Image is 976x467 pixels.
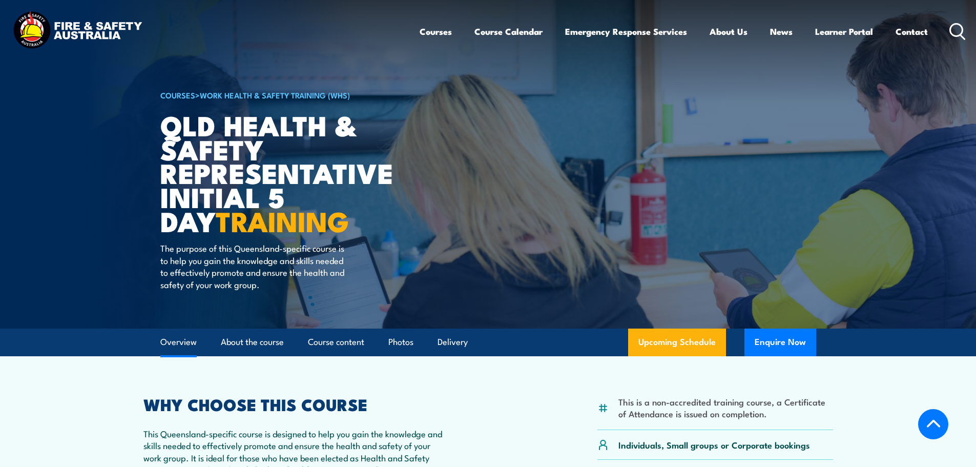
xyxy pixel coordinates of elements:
a: Course Calendar [474,18,543,45]
a: Contact [896,18,928,45]
p: The purpose of this Queensland-specific course is to help you gain the knowledge and skills neede... [160,242,347,290]
a: Work Health & Safety Training (WHS) [200,89,350,100]
a: Learner Portal [815,18,873,45]
h1: QLD Health & Safety Representative Initial 5 Day [160,113,413,233]
a: Photos [388,329,413,356]
a: Courses [420,18,452,45]
a: Upcoming Schedule [628,329,726,356]
a: COURSES [160,89,195,100]
li: This is a non-accredited training course, a Certificate of Attendance is issued on completion. [618,396,833,420]
a: News [770,18,793,45]
h6: > [160,89,413,101]
a: Emergency Response Services [565,18,687,45]
a: About the course [221,329,284,356]
strong: TRAINING [216,199,349,241]
button: Enquire Now [744,329,816,356]
a: Delivery [438,329,468,356]
a: About Us [710,18,747,45]
p: Individuals, Small groups or Corporate bookings [618,439,810,451]
a: Overview [160,329,197,356]
a: Course content [308,329,364,356]
h2: WHY CHOOSE THIS COURSE [143,397,443,411]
